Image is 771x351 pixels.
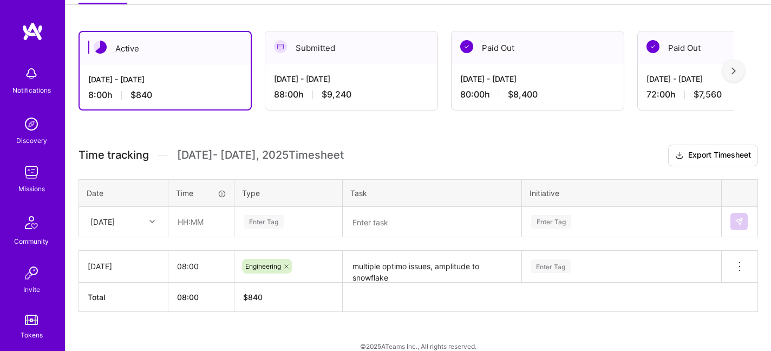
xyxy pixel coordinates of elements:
[12,84,51,96] div: Notifications
[168,282,234,311] th: 08:00
[79,148,149,162] span: Time tracking
[168,252,234,281] input: HH:MM
[735,217,743,226] img: Submit
[16,135,47,146] div: Discovery
[244,213,284,230] div: Enter Tag
[80,32,251,65] div: Active
[245,262,281,270] span: Engineering
[177,148,344,162] span: [DATE] - [DATE] , 2025 Timesheet
[531,258,571,275] div: Enter Tag
[274,73,429,84] div: [DATE] - [DATE]
[508,89,538,100] span: $8,400
[531,213,571,230] div: Enter Tag
[530,187,714,199] div: Initiative
[23,284,40,295] div: Invite
[694,89,722,100] span: $7,560
[169,207,233,236] input: HH:MM
[460,40,473,53] img: Paid Out
[452,31,624,64] div: Paid Out
[88,261,159,272] div: [DATE]
[343,179,522,206] th: Task
[21,161,42,183] img: teamwork
[344,252,520,282] textarea: multiple optimo issues, amplitude to snowflake
[79,179,168,206] th: Date
[675,150,684,161] i: icon Download
[668,145,758,166] button: Export Timesheet
[18,183,45,194] div: Missions
[176,187,226,199] div: Time
[322,89,351,100] span: $9,240
[460,73,615,84] div: [DATE] - [DATE]
[646,40,659,53] img: Paid Out
[18,210,44,236] img: Community
[274,89,429,100] div: 88:00 h
[21,329,43,341] div: Tokens
[234,179,343,206] th: Type
[21,262,42,284] img: Invite
[21,63,42,84] img: bell
[460,89,615,100] div: 80:00 h
[21,113,42,135] img: discovery
[88,89,242,101] div: 8:00 h
[88,74,242,85] div: [DATE] - [DATE]
[25,315,38,325] img: tokens
[149,219,155,224] i: icon Chevron
[22,22,43,41] img: logo
[731,67,736,75] img: right
[265,31,437,64] div: Submitted
[90,216,115,227] div: [DATE]
[14,236,49,247] div: Community
[94,41,107,54] img: Active
[79,282,168,311] th: Total
[130,89,152,101] span: $840
[243,292,263,302] span: $ 840
[274,40,287,53] img: Submitted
